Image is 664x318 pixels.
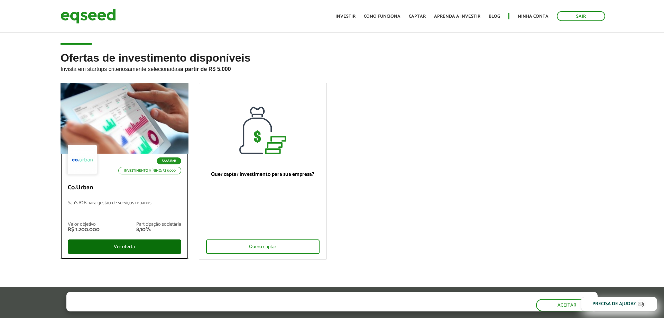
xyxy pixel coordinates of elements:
[61,52,603,83] h2: Ofertas de investimento disponíveis
[409,14,426,19] a: Captar
[118,167,181,174] p: Investimento mínimo: R$ 5.000
[557,11,605,21] a: Sair
[68,227,100,233] div: R$ 1.200.000
[536,299,598,311] button: Aceitar
[68,239,181,254] div: Ver oferta
[434,14,480,19] a: Aprenda a investir
[180,66,231,72] strong: a partir de R$ 5.000
[518,14,548,19] a: Minha conta
[61,64,603,72] p: Invista em startups criteriosamente selecionadas
[136,222,181,227] div: Participação societária
[206,239,320,254] div: Quero captar
[158,305,238,311] a: política de privacidade e de cookies
[136,227,181,233] div: 8,10%
[199,83,327,260] a: Quer captar investimento para sua empresa? Quero captar
[489,14,500,19] a: Blog
[68,222,100,227] div: Valor objetivo
[61,7,116,25] img: EqSeed
[68,200,181,215] p: SaaS B2B para gestão de serviços urbanos
[61,83,188,259] a: SaaS B2B Investimento mínimo: R$ 5.000 Co.Urban SaaS B2B para gestão de serviços urbanos Valor ob...
[66,292,317,303] h5: O site da EqSeed utiliza cookies para melhorar sua navegação.
[66,305,317,311] p: Ao clicar em "aceitar", você aceita nossa .
[157,157,181,164] p: SaaS B2B
[206,171,320,178] p: Quer captar investimento para sua empresa?
[364,14,400,19] a: Como funciona
[335,14,356,19] a: Investir
[68,184,181,192] p: Co.Urban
